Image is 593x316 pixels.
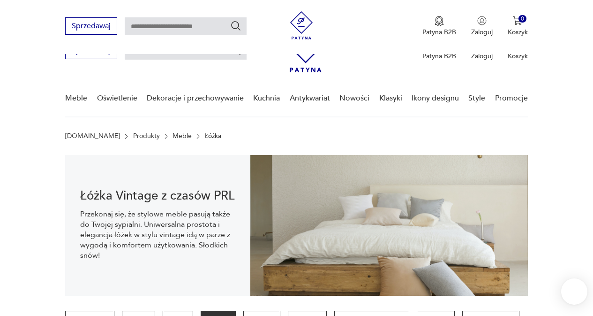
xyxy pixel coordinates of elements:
div: 0 [518,15,526,23]
a: Kuchnia [253,80,280,116]
a: Ikona medaluPatyna B2B [422,16,456,37]
button: 0Koszyk [508,16,528,37]
a: Dekoracje i przechowywanie [147,80,244,116]
a: Meble [65,80,87,116]
a: Style [468,80,485,116]
img: 2ae03b4a53235da2107dc325ac1aff74.jpg [250,155,528,296]
a: Nowości [339,80,369,116]
button: Sprzedawaj [65,17,117,35]
a: Klasyki [379,80,402,116]
p: Patyna B2B [422,28,456,37]
p: Zaloguj [471,28,493,37]
a: Promocje [495,80,528,116]
img: Ikonka użytkownika [477,16,487,25]
p: Patyna B2B [422,52,456,61]
button: Patyna B2B [422,16,456,37]
a: Ikony designu [412,80,459,116]
p: Przekonaj się, że stylowe meble pasują także do Twojej sypialni. Uniwersalna prostota i elegancja... [80,209,235,261]
img: Ikona medalu [435,16,444,26]
p: Łóżka [205,132,221,140]
a: Produkty [133,132,160,140]
a: Sprzedawaj [65,48,117,54]
h1: Łóżka Vintage z czasów PRL [80,190,235,201]
p: Zaloguj [471,52,493,61]
button: Zaloguj [471,16,493,37]
a: [DOMAIN_NAME] [65,132,120,140]
iframe: Smartsupp widget button [561,278,587,305]
p: Koszyk [508,28,528,37]
a: Oświetlenie [97,80,137,116]
a: Meble [173,132,192,140]
a: Antykwariat [290,80,330,116]
a: Sprzedawaj [65,23,117,30]
img: Patyna - sklep z meblami i dekoracjami vintage [287,11,315,39]
p: Koszyk [508,52,528,61]
img: Ikona koszyka [513,16,522,25]
button: Szukaj [230,20,241,31]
